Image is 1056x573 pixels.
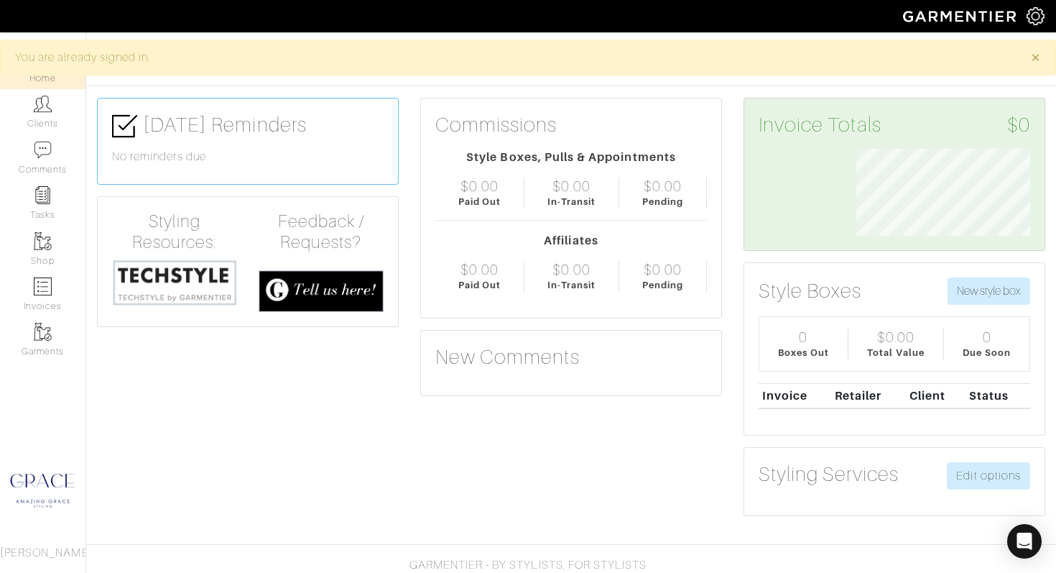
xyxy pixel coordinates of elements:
img: clients-icon-6bae9207a08558b7cb47a8932f037763ab4055f8c8b6bfacd5dc20c3e0201464.png [34,95,52,113]
div: Pending [642,195,683,208]
div: Boxes Out [778,346,828,359]
a: Edit options [947,462,1030,490]
img: comment-icon-a0a6a9ef722e966f86d9cbdc48e553b5cf19dbc54f86b18d962a5391bc8f6eb6.png [34,141,52,159]
img: check-box-icon-36a4915ff3ba2bd8f6e4f29bc755bb66becd62c870f447fc0dd1365fcfddab58.png [112,114,137,139]
th: Retailer [831,383,906,408]
h4: Styling Resources: [112,211,237,253]
div: $0.00 [644,261,681,278]
h3: Invoice Totals [759,113,1030,137]
h3: Style Boxes [759,279,862,303]
span: × [1030,47,1041,67]
div: Due Soon [963,346,1010,359]
div: Paid Out [458,278,501,292]
div: $0.00 [460,261,498,278]
div: Affiliates [435,232,707,249]
img: gear-icon-white-bd11855cb880d31180b6d7d6211b90ccbf57a29d726f0c71d8c61bd08dd39cc2.png [1027,7,1045,25]
img: orders-icon-0abe47150d42831381b5fb84f609e132dff9fe21cb692f30cb5eec754e2cba89.png [34,278,52,295]
div: $0.00 [460,178,498,195]
img: garments-icon-b7da505a4dc4fd61783c78ac3ca0ef83fa9d6f193b1c9dc38574b1d14d53ca28.png [34,232,52,250]
img: garments-icon-b7da505a4dc4fd61783c78ac3ca0ef83fa9d6f193b1c9dc38574b1d14d53ca28.png [34,323,52,341]
div: Pending [642,278,683,292]
div: $0.00 [877,329,914,346]
div: Style Boxes, Pulls & Appointments [435,149,707,166]
th: Status [965,383,1030,408]
img: feedback_requests-3821251ac2bd56c73c230f3229a5b25d6eb027adea667894f41107c140538ee0.png [259,270,384,312]
h3: Styling Services [759,462,899,487]
div: $0.00 [644,178,681,195]
div: $0.00 [552,261,590,278]
button: New style box [948,278,1030,305]
div: In-Transit [547,278,596,292]
img: techstyle-93310999766a10050dc78ceb7f971a75838126fd19372ce40ba20cdf6a89b94b.png [112,259,237,307]
th: Client [906,383,965,408]
h3: [DATE] Reminders [112,113,384,139]
div: Paid Out [458,195,501,208]
h4: Feedback / Requests? [259,211,384,253]
div: 0 [983,329,991,346]
span: $0 [1007,113,1030,137]
th: Invoice [759,383,831,408]
img: reminder-icon-8004d30b9f0a5d33ae49ab947aed9ed385cf756f9e5892f1edd6e32f2345188e.png [34,186,52,204]
div: In-Transit [547,195,596,208]
h6: No reminders due [112,150,384,164]
div: Total Value [867,346,925,359]
div: You are already signed in. [15,49,1009,66]
div: Open Intercom Messenger [1007,524,1042,559]
img: garmentier-logo-header-white-b43fb05a5012e4ada735d5af1a66efaba907eab6374d6393d1fbf88cb4ef424d.png [896,4,1027,29]
h3: New Comments [435,345,707,370]
div: 0 [799,329,807,346]
div: $0.00 [552,178,590,195]
h3: Commissions [435,113,557,137]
